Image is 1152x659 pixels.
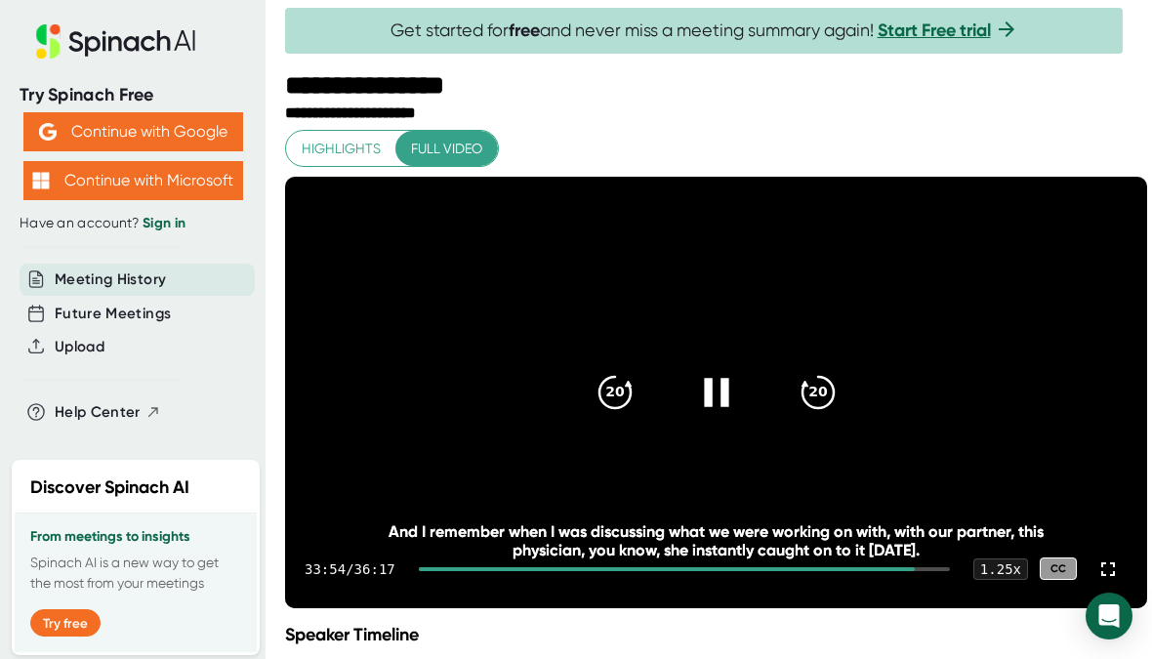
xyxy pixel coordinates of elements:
button: Future Meetings [55,303,171,325]
span: Full video [411,137,482,161]
button: Help Center [55,401,161,424]
a: Sign in [143,215,185,231]
div: And I remember when I was discussing what we were working on with, with our partner, this physici... [371,522,1060,559]
div: Speaker Timeline [285,624,1147,645]
div: Try Spinach Free [20,84,246,106]
div: Open Intercom Messenger [1086,593,1132,639]
h3: From meetings to insights [30,529,241,545]
span: Highlights [302,137,381,161]
button: Continue with Microsoft [23,161,243,200]
button: Meeting History [55,268,166,291]
div: 33:54 / 36:17 [305,561,395,577]
button: Try free [30,609,101,637]
a: Start Free trial [878,20,991,41]
button: Highlights [286,131,396,167]
b: free [509,20,540,41]
button: Continue with Google [23,112,243,151]
button: Upload [55,336,104,358]
div: 1.25 x [973,558,1028,580]
div: CC [1040,557,1077,580]
div: Have an account? [20,215,246,232]
span: Get started for and never miss a meeting summary again! [391,20,1018,42]
button: Full video [395,131,498,167]
img: Aehbyd4JwY73AAAAAElFTkSuQmCC [39,123,57,141]
p: Spinach AI is a new way to get the most from your meetings [30,553,241,594]
span: Help Center [55,401,141,424]
h2: Discover Spinach AI [30,474,189,501]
